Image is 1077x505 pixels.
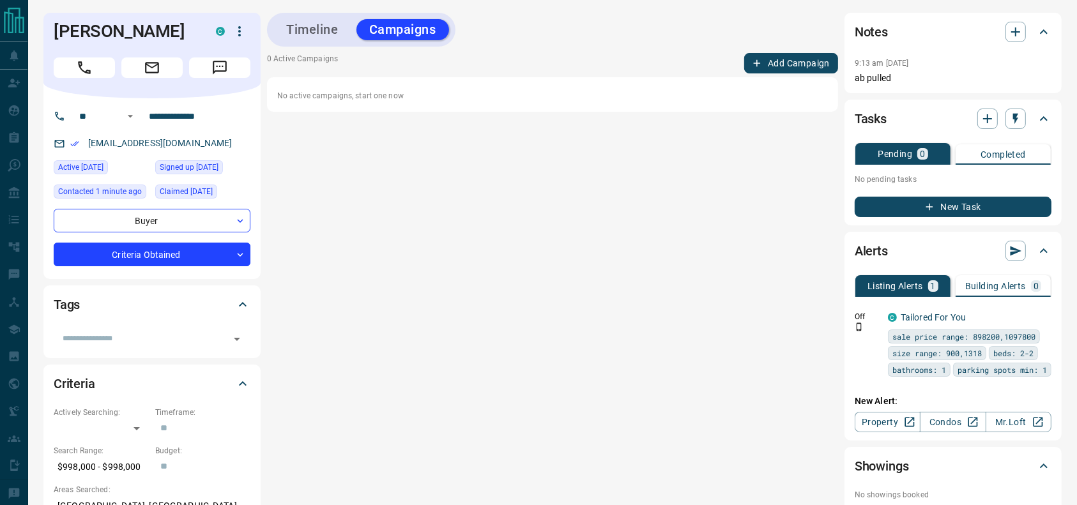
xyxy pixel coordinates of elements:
[267,53,338,73] p: 0 Active Campaigns
[228,330,246,348] button: Open
[155,185,250,202] div: Fri Aug 08 2025
[58,161,103,174] span: Active [DATE]
[121,57,183,78] span: Email
[54,21,197,41] h1: [PERSON_NAME]
[54,294,80,315] h2: Tags
[855,170,1051,189] p: No pending tasks
[892,363,946,376] span: bathrooms: 1
[155,407,250,418] p: Timeframe:
[54,373,95,394] h2: Criteria
[216,27,225,36] div: condos.ca
[855,72,1051,85] p: ab pulled
[958,363,1047,376] span: parking spots min: 1
[123,109,138,124] button: Open
[878,149,912,158] p: Pending
[160,185,213,198] span: Claimed [DATE]
[855,489,1051,501] p: No showings booked
[155,445,250,456] p: Budget:
[892,330,1035,343] span: sale price range: 898200,1097800
[54,243,250,266] div: Criteria Obtained
[855,311,880,322] p: Off
[855,109,887,129] h2: Tasks
[54,484,250,495] p: Areas Searched:
[855,412,920,432] a: Property
[855,236,1051,266] div: Alerts
[155,160,250,178] div: Fri Aug 08 2025
[54,209,250,232] div: Buyer
[888,313,897,322] div: condos.ca
[901,312,966,322] a: Tailored For You
[54,57,115,78] span: Call
[356,19,449,40] button: Campaigns
[931,282,936,290] p: 1
[855,451,1051,481] div: Showings
[855,456,909,476] h2: Showings
[920,412,986,432] a: Condos
[855,17,1051,47] div: Notes
[744,53,838,73] button: Add Campaign
[855,22,888,42] h2: Notes
[1034,282,1039,290] p: 0
[54,368,250,399] div: Criteria
[54,185,149,202] div: Tue Aug 12 2025
[855,241,888,261] h2: Alerts
[54,160,149,178] div: Fri Aug 08 2025
[70,139,79,148] svg: Email Verified
[189,57,250,78] span: Message
[965,282,1026,290] p: Building Alerts
[277,90,828,102] p: No active campaigns, start one now
[58,185,142,198] span: Contacted 1 minute ago
[892,347,982,359] span: size range: 900,1318
[54,456,149,478] p: $998,000 - $998,000
[855,197,1051,217] button: New Task
[54,407,149,418] p: Actively Searching:
[855,103,1051,134] div: Tasks
[54,445,149,456] p: Search Range:
[273,19,351,40] button: Timeline
[88,138,233,148] a: [EMAIL_ADDRESS][DOMAIN_NAME]
[993,347,1034,359] span: beds: 2-2
[867,282,923,290] p: Listing Alerts
[986,412,1051,432] a: Mr.Loft
[855,322,864,331] svg: Push Notification Only
[855,395,1051,408] p: New Alert:
[920,149,925,158] p: 0
[160,161,218,174] span: Signed up [DATE]
[981,150,1026,159] p: Completed
[855,59,909,68] p: 9:13 am [DATE]
[54,289,250,320] div: Tags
